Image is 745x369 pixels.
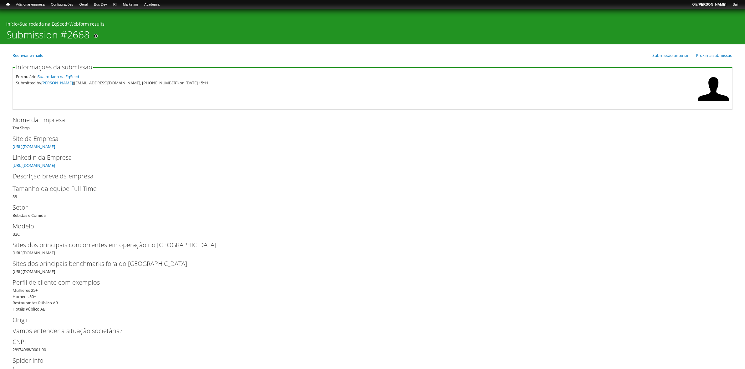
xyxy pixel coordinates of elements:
a: Início [6,21,18,27]
label: Sites dos principais concorrentes em operação no [GEOGRAPHIC_DATA] [13,240,722,250]
span: Início [6,2,10,7]
a: Sua rodada na EqSeed [20,21,67,27]
a: Reenviar e-mails [13,52,43,58]
a: Academia [141,2,163,8]
div: 38 [13,184,732,200]
label: Origin [13,315,722,325]
a: Olá[PERSON_NAME] [689,2,729,8]
div: Formulário: [16,73,695,80]
a: Configurações [48,2,76,8]
div: Mulheres 25+ Homens 50+ Restaurantes Público AB Hotéis Público AB [13,287,728,312]
div: Tea Shop [13,115,732,131]
a: Início [3,2,13,7]
label: Sites dos principais benchmarks fora do [GEOGRAPHIC_DATA] [13,259,722,268]
a: Geral [76,2,91,8]
h1: Submission #2668 [6,29,89,44]
a: [URL][DOMAIN_NAME] [13,162,55,168]
a: Adicionar empresa [13,2,48,8]
a: Sair [729,2,742,8]
label: Descrição breve da empresa [13,172,722,181]
a: Ver perfil do usuário. [698,100,729,106]
a: [PERSON_NAME] [41,80,73,86]
label: Modelo [13,222,722,231]
a: [URL][DOMAIN_NAME] [13,144,55,149]
label: Tamanho da equipe Full-Time [13,184,722,193]
label: LinkedIn da Empresa [13,153,722,162]
div: B2C [13,222,732,237]
h2: Vamos entender a situação societária? [13,328,732,334]
a: Sua rodada na EqSeed [38,74,79,79]
label: CNPJ [13,337,722,347]
div: [URL][DOMAIN_NAME] [13,259,732,275]
label: Spider info [13,356,722,365]
img: Foto de Flavio Steiner [698,73,729,105]
a: Bus Dev [91,2,110,8]
div: [URL][DOMAIN_NAME] [13,240,732,256]
strong: [PERSON_NAME] [697,2,726,6]
div: Bebidas e Comida [13,203,732,218]
label: Nome da Empresa [13,115,722,125]
a: Webform results [69,21,105,27]
a: Próxima submissão [696,52,732,58]
a: RI [110,2,120,8]
label: Site da Empresa [13,134,722,143]
legend: Informações da submissão [15,64,93,70]
label: Setor [13,203,722,212]
div: Submitted by ([EMAIL_ADDRESS][DOMAIN_NAME], [PHONE_NUMBER]) on [DATE] 15:11 [16,80,695,86]
a: Submissão anterior [652,52,689,58]
a: Marketing [120,2,141,8]
label: Perfil de cliente com exemplos [13,278,722,287]
div: 28974068/0001-90 [13,337,732,353]
div: » » [6,21,739,29]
